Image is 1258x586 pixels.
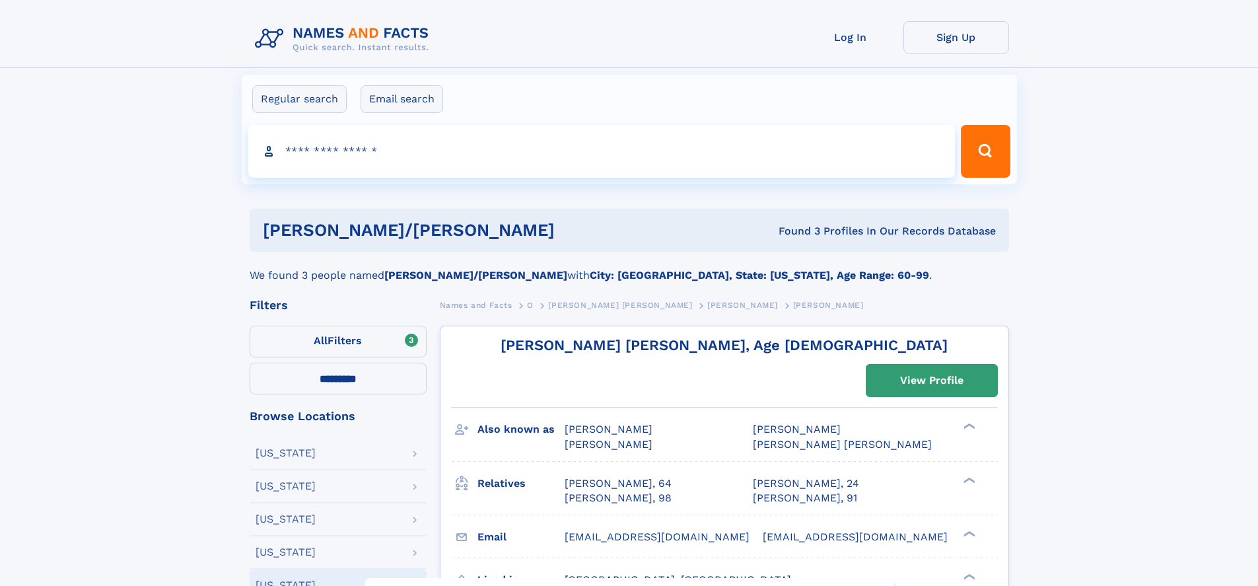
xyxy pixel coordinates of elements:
div: Found 3 Profiles In Our Records Database [666,224,996,238]
label: Regular search [252,85,347,113]
div: ❯ [960,422,976,431]
a: [PERSON_NAME] [707,297,778,313]
b: City: [GEOGRAPHIC_DATA], State: [US_STATE], Age Range: 60-99 [590,269,929,281]
label: Email search [361,85,443,113]
a: [PERSON_NAME] [PERSON_NAME], Age [DEMOGRAPHIC_DATA] [501,337,948,353]
h1: [PERSON_NAME]/[PERSON_NAME] [263,222,667,238]
div: ❯ [960,529,976,538]
span: O [527,301,534,310]
span: [GEOGRAPHIC_DATA], [GEOGRAPHIC_DATA] [565,573,791,586]
div: Browse Locations [250,410,427,422]
span: [EMAIL_ADDRESS][DOMAIN_NAME] [763,531,948,543]
b: [PERSON_NAME]/[PERSON_NAME] [384,269,567,281]
span: [PERSON_NAME] [565,423,652,435]
a: View Profile [866,365,997,396]
button: Search Button [961,125,1010,178]
input: search input [248,125,956,178]
span: [PERSON_NAME] [707,301,778,310]
span: [PERSON_NAME] [793,301,864,310]
a: Log In [798,21,903,54]
label: Filters [250,326,427,357]
div: We found 3 people named with . [250,252,1009,283]
h3: Also known as [477,418,565,441]
a: [PERSON_NAME], 98 [565,491,672,505]
h3: Email [477,526,565,548]
div: [US_STATE] [256,547,316,558]
a: Sign Up [903,21,1009,54]
a: O [527,297,534,313]
span: [PERSON_NAME] [753,423,841,435]
div: [US_STATE] [256,448,316,458]
div: [US_STATE] [256,514,316,525]
h3: Relatives [477,472,565,495]
div: [US_STATE] [256,481,316,492]
span: [PERSON_NAME] [PERSON_NAME] [753,438,932,451]
a: [PERSON_NAME] [PERSON_NAME] [548,297,692,313]
div: ❯ [960,476,976,484]
div: Filters [250,299,427,311]
span: [EMAIL_ADDRESS][DOMAIN_NAME] [565,531,750,543]
div: View Profile [900,365,963,396]
div: ❯ [960,572,976,581]
a: [PERSON_NAME], 91 [753,491,857,505]
img: Logo Names and Facts [250,21,440,57]
span: All [314,334,328,347]
a: Names and Facts [440,297,512,313]
a: [PERSON_NAME], 64 [565,476,672,491]
a: [PERSON_NAME], 24 [753,476,859,491]
span: [PERSON_NAME] [565,438,652,451]
span: [PERSON_NAME] [PERSON_NAME] [548,301,692,310]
